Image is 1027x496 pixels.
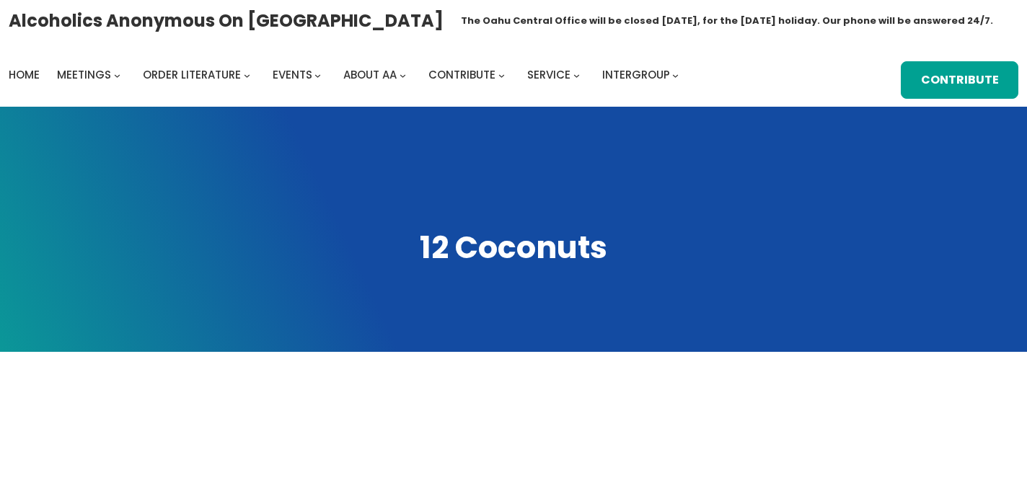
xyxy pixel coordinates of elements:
a: Contribute [901,61,1018,99]
button: Events submenu [314,71,321,78]
button: Contribute submenu [498,71,505,78]
nav: Intergroup [9,65,684,85]
h1: The Oahu Central Office will be closed [DATE], for the [DATE] holiday. Our phone will be answered... [461,14,993,28]
a: Contribute [428,65,495,85]
a: Alcoholics Anonymous on [GEOGRAPHIC_DATA] [9,5,444,36]
span: Meetings [57,67,111,82]
button: Service submenu [573,71,580,78]
span: Home [9,67,40,82]
a: Home [9,65,40,85]
span: Intergroup [602,67,670,82]
button: Meetings submenu [114,71,120,78]
span: Order Literature [143,67,241,82]
button: Intergroup submenu [672,71,679,78]
button: Order Literature submenu [244,71,250,78]
span: Events [273,67,312,82]
span: Service [527,67,570,82]
a: Events [273,65,312,85]
a: Meetings [57,65,111,85]
a: Intergroup [602,65,670,85]
span: About AA [343,67,397,82]
a: Service [527,65,570,85]
h1: 12 Coconuts [14,226,1013,268]
button: About AA submenu [400,71,406,78]
span: Contribute [428,67,495,82]
a: About AA [343,65,397,85]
